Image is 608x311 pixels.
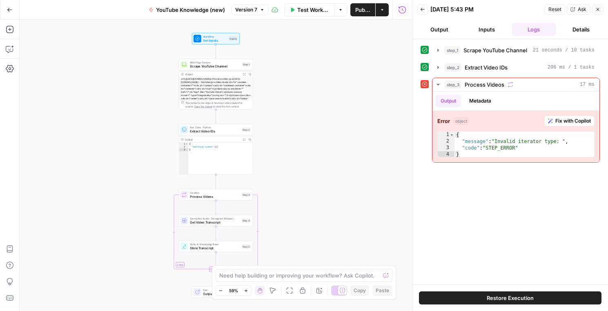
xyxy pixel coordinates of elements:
[215,175,217,188] g: Edge from step_2 to step_3
[445,63,461,72] span: step_2
[179,266,253,272] div: Complete
[544,116,595,126] button: Fix with Copilot
[463,46,527,54] span: Scrape YouTube Channel
[545,4,565,15] button: Reset
[242,62,251,67] div: Step 1
[229,287,238,294] span: 59%
[190,125,240,129] span: Run Code · Python
[190,60,240,64] span: Web Page Scrape
[190,194,240,199] span: Process Videos
[438,145,454,151] div: 3
[355,6,370,14] span: Publish
[203,288,236,292] span: End
[215,110,217,123] g: Edge from step_1 to step_2
[241,219,251,223] div: Step 4
[465,23,509,36] button: Inputs
[432,44,599,57] button: 21 seconds / 10 tasks
[438,138,454,145] div: 2
[215,226,217,240] g: Edge from step_4 to step_5
[372,285,392,296] button: Paste
[438,151,454,158] div: 4
[297,6,329,14] span: Test Workflow
[445,46,460,54] span: step_1
[203,291,236,296] span: Output
[548,6,561,13] span: Reset
[185,101,251,108] div: This output is too large & has been abbreviated for review. to view the full content.
[285,3,334,16] button: Test Workflow
[533,47,595,54] span: 21 seconds / 10 tasks
[215,45,217,58] g: Edge from start to step_1
[179,124,253,175] div: Run Code · PythonExtract Video IDsStep 2Output{ "matching_videos":[]}
[179,148,188,151] div: 3
[185,72,240,76] div: Output
[438,132,454,138] div: 1
[179,143,188,145] div: 1
[432,61,599,74] button: 206 ms / 1 tasks
[190,217,239,220] span: Transcribe Audio · Deepgram Whisper Large
[376,287,389,294] span: Paste
[203,38,227,43] span: Set Inputs
[215,201,217,215] g: Edge from step_3 to step_4
[190,246,240,251] span: Store Transcript
[555,117,591,125] span: Fix with Copilot
[179,77,253,119] div: <h1>[DATE][DOMAIN_NAME]</h1><div><title><p>[DATE][DOMAIN_NAME] - YouTube</p></title><body dir="lt...
[242,192,251,197] div: Step 3
[465,81,504,89] span: Process Videos
[179,189,253,201] div: LoopIterationProcess VideosStep 3
[417,23,461,36] button: Output
[432,92,599,162] div: 17 ms
[179,241,253,252] div: Write to Knowledge BaseStore TranscriptStep 5
[229,36,238,41] div: Inputs
[235,6,257,13] span: Version 7
[419,291,601,304] button: Restore Execution
[445,81,461,89] span: step_3
[179,33,253,44] div: WorkflowSet InputsInputs
[567,4,590,15] button: Ask
[350,285,369,296] button: Copy
[578,6,586,13] span: Ask
[450,132,454,138] span: Toggle code folding, rows 1 through 4
[350,3,375,16] button: Publish
[354,287,366,294] span: Copy
[232,4,268,15] button: Version 7
[465,63,508,72] span: Extract Video IDs
[190,64,240,69] span: Scrape YouTube Channel
[453,117,469,125] span: object
[190,242,240,246] span: Write to Knowledge Base
[194,105,212,108] span: Copy the output
[179,145,188,148] div: 2
[548,64,595,71] span: 206 ms / 1 tasks
[144,3,230,16] button: YouTube Knowledge (new)
[512,23,556,36] button: Logs
[580,81,595,88] span: 17 ms
[185,143,188,145] span: Toggle code folding, rows 1 through 3
[190,191,240,195] span: Iteration
[190,129,240,134] span: Extract Video IDs
[242,128,251,132] div: Step 2
[437,117,450,125] strong: Error
[559,23,603,36] button: Details
[179,286,253,298] div: EndOutput
[209,266,223,272] div: Complete
[464,95,496,107] button: Metadata
[185,138,240,141] div: Output
[203,35,227,38] span: Workflow
[179,59,253,110] div: Web Page ScrapeScrape YouTube ChannelStep 1Output<h1>[DATE][DOMAIN_NAME]</h1><div><title><p>[DATE...
[487,294,534,302] span: Restore Execution
[190,220,239,225] span: Get Video Transcript
[432,78,599,91] button: 17 ms
[242,244,251,249] div: Step 5
[179,215,253,226] div: Transcribe Audio · Deepgram Whisper LargeGet Video TranscriptStep 4
[156,6,225,14] span: YouTube Knowledge (new)
[436,95,461,107] button: Output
